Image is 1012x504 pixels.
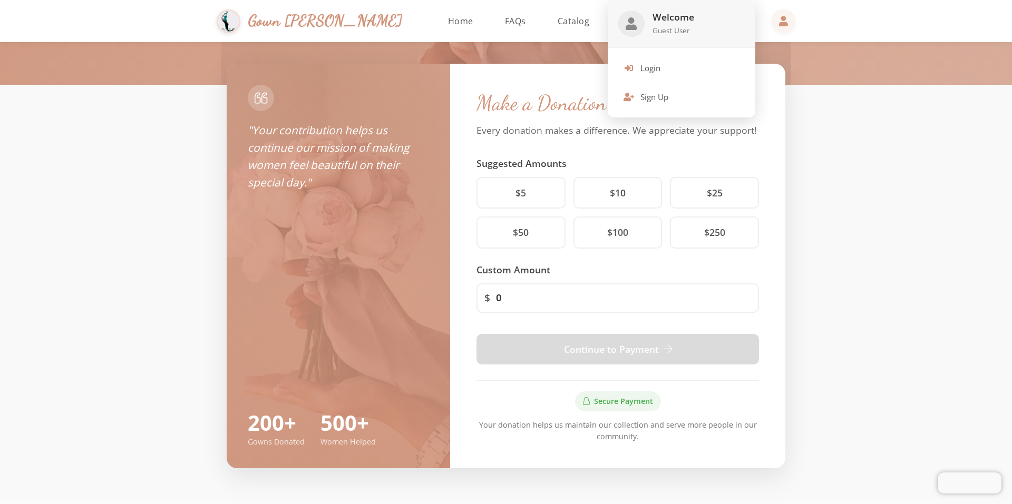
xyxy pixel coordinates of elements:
[653,25,745,36] p: Guest User
[616,56,747,81] button: Login
[616,85,747,110] button: Sign Up
[640,91,668,103] span: Sign Up
[640,62,660,74] span: Login
[938,472,1001,493] iframe: Chatra live chat
[653,12,745,23] h3: Welcome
